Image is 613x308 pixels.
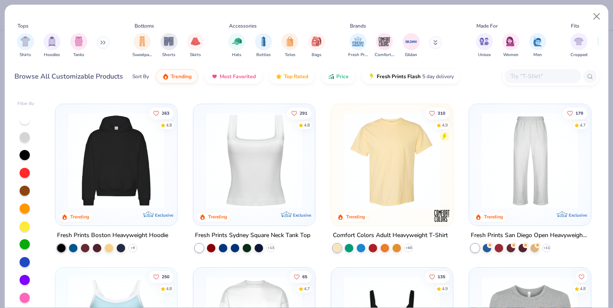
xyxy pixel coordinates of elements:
[220,73,256,80] span: Most Favorited
[162,274,170,279] span: 250
[375,33,394,58] div: filter for Comfort Colors
[533,52,542,58] span: Men
[375,52,394,58] span: Comfort Colors
[574,37,584,46] img: Cropped Image
[17,33,34,58] button: filter button
[131,245,135,250] span: + 9
[191,37,201,46] img: Skirts Image
[187,33,204,58] div: filter for Skirts
[506,37,516,46] img: Women Image
[442,122,448,128] div: 4.9
[510,71,575,81] input: Try "T-Shirt"
[171,73,192,80] span: Trending
[205,69,262,84] button: Most Favorited
[293,212,311,218] span: Exclusive
[228,33,245,58] button: filter button
[285,52,295,58] span: Totes
[132,33,152,58] button: filter button
[476,33,493,58] button: filter button
[17,33,34,58] div: filter for Shirts
[281,33,298,58] div: filter for Totes
[17,22,29,30] div: Tops
[43,33,60,58] button: filter button
[304,285,310,292] div: 4.7
[438,111,445,115] span: 310
[589,8,605,25] button: Close
[166,285,172,292] div: 4.8
[425,107,450,119] button: Like
[149,107,174,119] button: Like
[44,52,60,58] span: Hoodies
[403,33,420,58] button: filter button
[70,33,87,58] button: filter button
[570,52,587,58] span: Cropped
[403,33,420,58] div: filter for Gildan
[132,52,152,58] span: Sweatpants
[269,69,315,84] button: Top Rated
[576,271,587,283] button: Like
[312,52,321,58] span: Bags
[64,113,169,209] img: 91acfc32-fd48-4d6b-bdad-a4c1a30ac3fc
[425,271,450,283] button: Like
[438,274,445,279] span: 135
[442,285,448,292] div: 4.9
[533,37,542,46] img: Men Image
[74,37,83,46] img: Tanks Image
[229,22,257,30] div: Accessories
[336,73,349,80] span: Price
[287,107,312,119] button: Like
[284,73,308,80] span: Top Rated
[350,22,366,30] div: Brands
[478,113,582,209] img: df5250ff-6f61-4206-a12c-24931b20f13c
[47,37,57,46] img: Hoodies Image
[476,33,493,58] div: filter for Unisex
[543,245,550,250] span: + 11
[156,69,198,84] button: Trending
[155,212,173,218] span: Exclusive
[281,33,298,58] button: filter button
[352,35,364,48] img: Fresh Prints Image
[570,33,587,58] div: filter for Cropped
[187,33,204,58] button: filter button
[195,230,310,240] div: Fresh Prints Sydney Square Neck Tank Top
[132,73,149,80] div: Sort By
[166,122,172,128] div: 4.8
[479,37,489,46] img: Unisex Image
[259,37,268,46] img: Bottles Image
[502,33,519,58] button: filter button
[190,52,201,58] span: Skirts
[228,33,245,58] div: filter for Hats
[255,33,272,58] button: filter button
[162,73,169,80] img: trending.gif
[73,52,84,58] span: Tanks
[348,33,368,58] button: filter button
[502,33,519,58] div: filter for Women
[304,122,310,128] div: 4.8
[137,37,147,46] img: Sweatpants Image
[375,33,394,58] button: filter button
[232,37,242,46] img: Hats Image
[503,52,518,58] span: Women
[211,73,218,80] img: most_fav.gif
[422,72,454,82] span: 5 day delivery
[576,111,583,115] span: 179
[275,73,282,80] img: TopRated.gif
[43,33,60,58] div: filter for Hoodies
[333,230,448,240] div: Comfort Colors Adult Heavyweight T-Shirt
[570,33,587,58] button: filter button
[302,274,307,279] span: 65
[306,113,411,209] img: 63ed7c8a-03b3-4701-9f69-be4b1adc9c5f
[529,33,546,58] div: filter for Men
[285,37,295,46] img: Totes Image
[321,69,355,84] button: Price
[57,230,168,240] div: Fresh Prints Boston Heavyweight Hoodie
[312,37,321,46] img: Bags Image
[232,52,241,58] span: Hats
[571,22,579,30] div: Fits
[405,35,418,48] img: Gildan Image
[348,33,368,58] div: filter for Fresh Prints
[17,101,34,107] div: Filter By
[563,107,587,119] button: Like
[160,33,178,58] div: filter for Shorts
[20,52,31,58] span: Shirts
